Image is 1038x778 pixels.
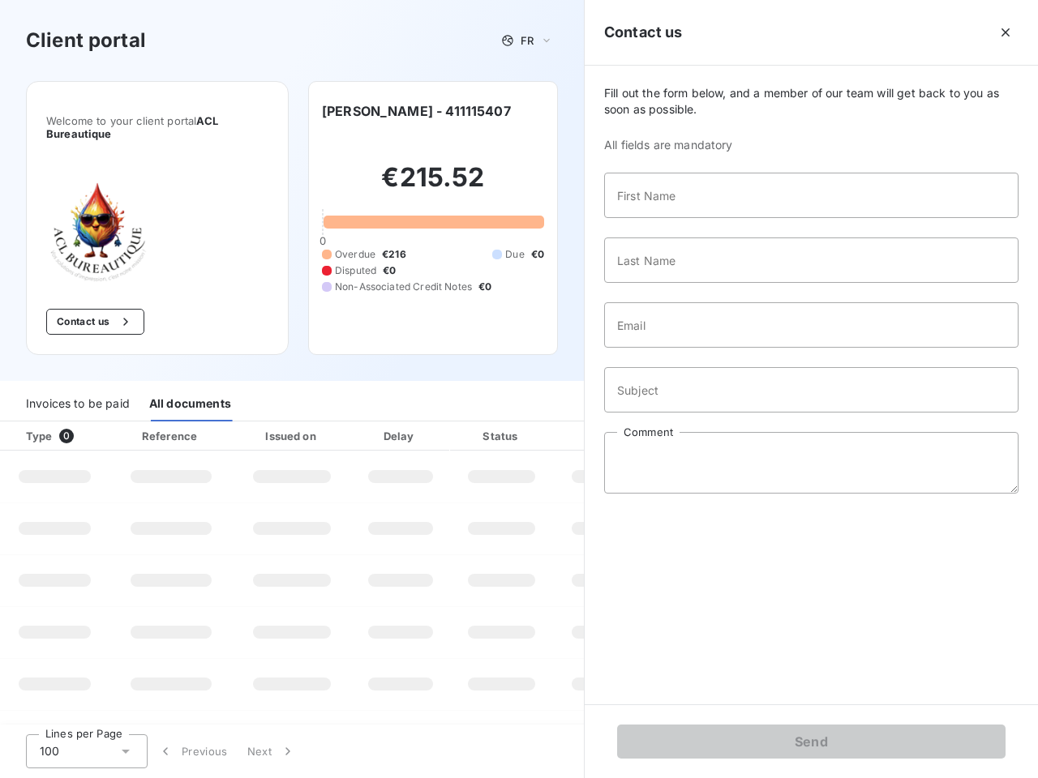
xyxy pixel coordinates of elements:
h2: €215.52 [322,161,544,210]
span: €216 [382,247,406,262]
div: All documents [149,387,231,421]
span: €0 [383,263,396,278]
span: Due [505,247,524,262]
input: placeholder [604,302,1019,348]
div: Type [16,428,106,444]
h3: Client portal [26,26,146,55]
div: Amount [556,428,660,444]
h5: Contact us [604,21,683,44]
span: €0 [531,247,544,262]
button: Send [617,725,1006,759]
div: Issued on [236,428,348,444]
input: placeholder [604,367,1019,413]
button: Previous [148,734,238,768]
span: €0 [478,280,491,294]
input: placeholder [604,173,1019,218]
span: ACL Bureautique [46,114,218,140]
span: Overdue [335,247,375,262]
h6: [PERSON_NAME] - 411115407 [322,101,511,121]
div: Reference [142,430,197,442]
span: Fill out the form below, and a member of our team will get back to you as soon as possible. [604,85,1019,118]
img: Company logo [46,179,150,283]
span: All fields are mandatory [604,137,1019,153]
span: Non-Associated Credit Notes [335,280,472,294]
span: 0 [59,429,74,443]
button: Next [238,734,306,768]
span: 0 [320,234,326,247]
input: placeholder [604,237,1019,283]
div: Delay [354,428,447,444]
span: Disputed [335,263,376,278]
div: Status [453,428,550,444]
span: 100 [40,743,59,759]
div: Invoices to be paid [26,387,130,421]
span: FR [521,34,534,47]
span: Welcome to your client portal [46,114,268,140]
button: Contact us [46,309,144,335]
